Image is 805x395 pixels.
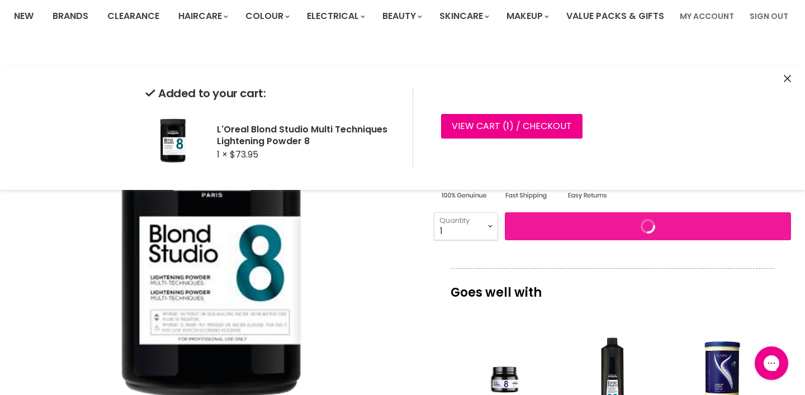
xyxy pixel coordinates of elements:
a: Skincare [431,4,496,28]
select: Quantity [434,212,498,240]
a: Beauty [374,4,429,28]
a: My Account [673,4,741,28]
a: Electrical [299,4,372,28]
a: Haircare [170,4,235,28]
h2: Added to your cart: [145,87,395,100]
p: Goes well with [451,268,774,305]
a: Makeup [498,4,556,28]
iframe: Gorgias live chat messenger [749,342,794,384]
img: L'Oreal Blond Studio Multi Techniques Lightening Powder 8 [145,116,201,168]
a: View cart (1) / Checkout [441,114,583,139]
a: Sign Out [743,4,795,28]
button: Close [784,73,791,85]
span: $73.95 [230,148,258,161]
span: 1 [506,120,509,132]
a: Brands [44,4,97,28]
h2: L'Oreal Blond Studio Multi Techniques Lightening Powder 8 [217,123,395,147]
span: 1 × [217,148,228,161]
a: Clearance [99,4,168,28]
a: Colour [237,4,296,28]
a: New [6,4,42,28]
a: Value Packs & Gifts [558,4,673,28]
